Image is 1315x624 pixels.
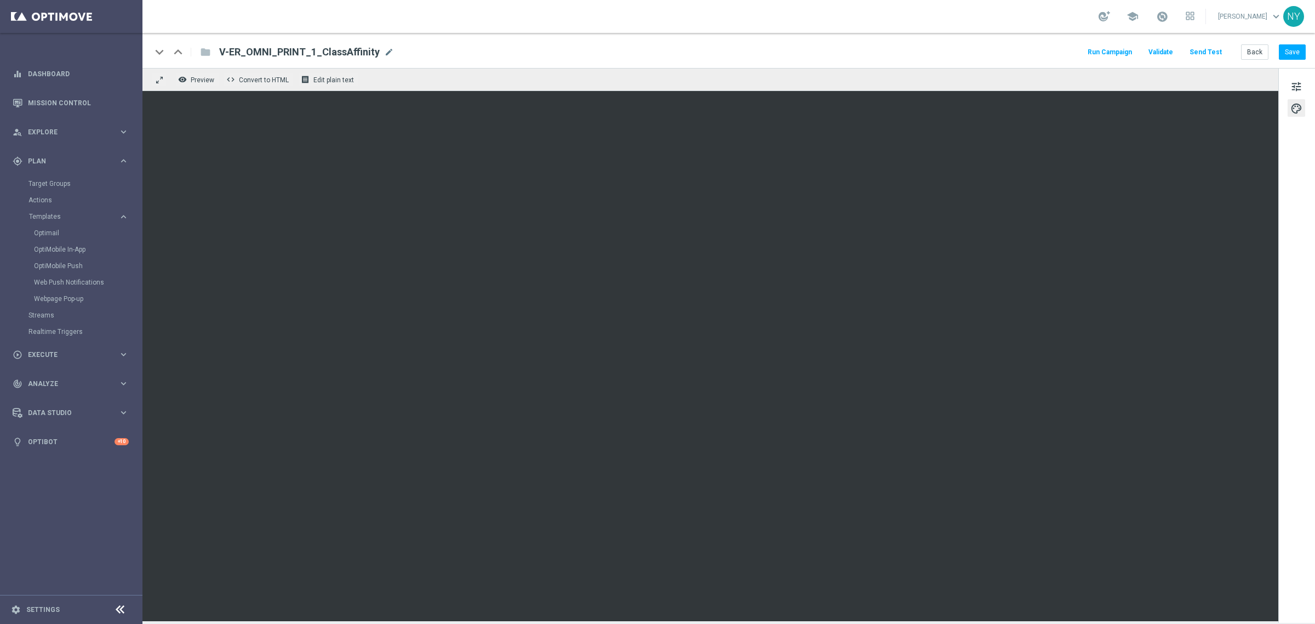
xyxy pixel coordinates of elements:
[28,175,141,192] div: Target Groups
[1127,10,1139,22] span: school
[224,72,294,87] button: code Convert to HTML
[28,196,114,205] a: Actions
[118,212,129,222] i: keyboard_arrow_right
[12,128,129,137] button: person_search Explore keyboard_arrow_right
[28,427,115,456] a: Optibot
[1288,99,1305,117] button: palette
[1188,45,1223,60] button: Send Test
[13,127,118,137] div: Explore
[13,379,22,389] i: track_changes
[13,88,129,117] div: Mission Control
[12,350,129,359] button: play_circle_outline Execute keyboard_arrow_right
[191,76,214,84] span: Preview
[175,72,219,87] button: remove_red_eye Preview
[1290,101,1302,116] span: palette
[29,213,118,220] div: Templates
[34,291,141,307] div: Webpage Pop-up
[13,379,118,389] div: Analyze
[13,156,118,166] div: Plan
[118,378,129,389] i: keyboard_arrow_right
[28,88,129,117] a: Mission Control
[298,72,359,87] button: receipt Edit plain text
[13,69,22,79] i: equalizer
[1283,6,1304,27] div: NY
[118,407,129,418] i: keyboard_arrow_right
[28,192,141,208] div: Actions
[28,212,129,221] button: Templates keyboard_arrow_right
[13,350,22,360] i: play_circle_outline
[115,438,129,445] div: +10
[34,225,141,241] div: Optimail
[13,59,129,88] div: Dashboard
[313,76,354,84] span: Edit plain text
[28,351,118,358] span: Execute
[301,75,310,84] i: receipt
[118,156,129,166] i: keyboard_arrow_right
[12,409,129,417] button: Data Studio keyboard_arrow_right
[178,75,187,84] i: remove_red_eye
[34,262,114,270] a: OptiMobile Push
[11,605,21,615] i: settings
[12,157,129,166] button: gps_fixed Plan keyboard_arrow_right
[28,158,118,164] span: Plan
[28,324,141,340] div: Realtime Triggers
[1217,8,1283,25] a: [PERSON_NAME]keyboard_arrow_down
[219,46,380,59] span: V-ER_OMNI_PRINT_1_ClassAffinity
[34,245,114,254] a: OptiMobile In-App
[1290,80,1302,94] span: tune
[13,427,129,456] div: Optibot
[28,307,141,324] div: Streams
[1241,44,1268,60] button: Back
[13,127,22,137] i: person_search
[28,327,114,336] a: Realtime Triggers
[34,258,141,274] div: OptiMobile Push
[239,76,289,84] span: Convert to HTML
[1270,10,1282,22] span: keyboard_arrow_down
[13,156,22,166] i: gps_fixed
[1288,77,1305,95] button: tune
[12,70,129,78] button: equalizer Dashboard
[28,59,129,88] a: Dashboard
[26,606,60,613] a: Settings
[1147,45,1175,60] button: Validate
[34,294,114,303] a: Webpage Pop-up
[28,129,118,135] span: Explore
[13,350,118,360] div: Execute
[28,208,141,307] div: Templates
[384,47,394,57] span: mode_edit
[34,278,114,287] a: Web Push Notifications
[1148,48,1173,56] span: Validate
[29,213,107,220] span: Templates
[13,408,118,418] div: Data Studio
[34,274,141,291] div: Web Push Notifications
[118,349,129,360] i: keyboard_arrow_right
[28,311,114,320] a: Streams
[118,127,129,137] i: keyboard_arrow_right
[12,99,129,107] button: Mission Control
[28,179,114,188] a: Target Groups
[13,437,22,447] i: lightbulb
[1279,44,1306,60] button: Save
[28,410,118,416] span: Data Studio
[12,438,129,446] button: lightbulb Optibot +10
[12,379,129,388] button: track_changes Analyze keyboard_arrow_right
[28,381,118,387] span: Analyze
[1086,45,1134,60] button: Run Campaign
[34,241,141,258] div: OptiMobile In-App
[34,229,114,237] a: Optimail
[226,75,235,84] span: code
